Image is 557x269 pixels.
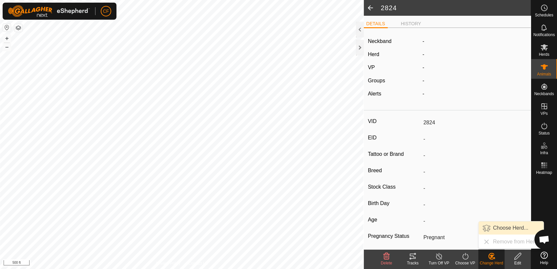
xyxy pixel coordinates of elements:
[539,52,549,56] span: Herds
[452,260,478,266] div: Choose VP
[368,232,421,240] label: Pregnancy Status
[535,13,553,17] span: Schedules
[188,260,208,266] a: Contact Us
[14,24,22,32] button: Map Layers
[368,134,421,142] label: EID
[493,224,528,232] span: Choose Herd...
[420,90,529,98] div: -
[364,20,388,28] li: DETAILS
[426,260,452,266] div: Turn Off VP
[368,91,381,96] label: Alerts
[3,43,11,51] button: –
[368,166,421,175] label: Breed
[423,37,424,45] label: -
[368,216,421,224] label: Age
[156,260,180,266] a: Privacy Policy
[537,72,551,76] span: Animals
[368,199,421,208] label: Birth Day
[423,65,424,70] app-display-virtual-paddock-transition: -
[368,248,421,262] label: Weight
[478,260,505,266] div: Change Herd
[538,131,549,135] span: Status
[536,171,552,175] span: Heatmap
[368,52,379,57] label: Herd
[368,37,391,45] label: Neckband
[381,261,392,265] span: Delete
[479,221,544,235] li: Choose Herd...
[368,78,385,83] label: Groups
[8,5,90,17] img: Gallagher Logo
[423,52,424,57] span: -
[398,20,424,27] li: HISTORY
[3,24,11,31] button: Reset Map
[534,230,554,249] div: Open chat
[540,261,548,265] span: Help
[3,34,11,42] button: +
[368,183,421,191] label: Stock Class
[368,65,375,70] label: VP
[534,92,554,96] span: Neckbands
[103,8,109,15] span: CF
[420,77,529,85] div: -
[533,33,555,37] span: Notifications
[381,4,531,12] h2: 2824
[531,249,557,267] a: Help
[400,260,426,266] div: Tracks
[540,151,548,155] span: Infra
[368,150,421,158] label: Tattoo or Brand
[505,260,531,266] div: Edit
[368,117,421,126] label: VID
[540,112,547,115] span: VPs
